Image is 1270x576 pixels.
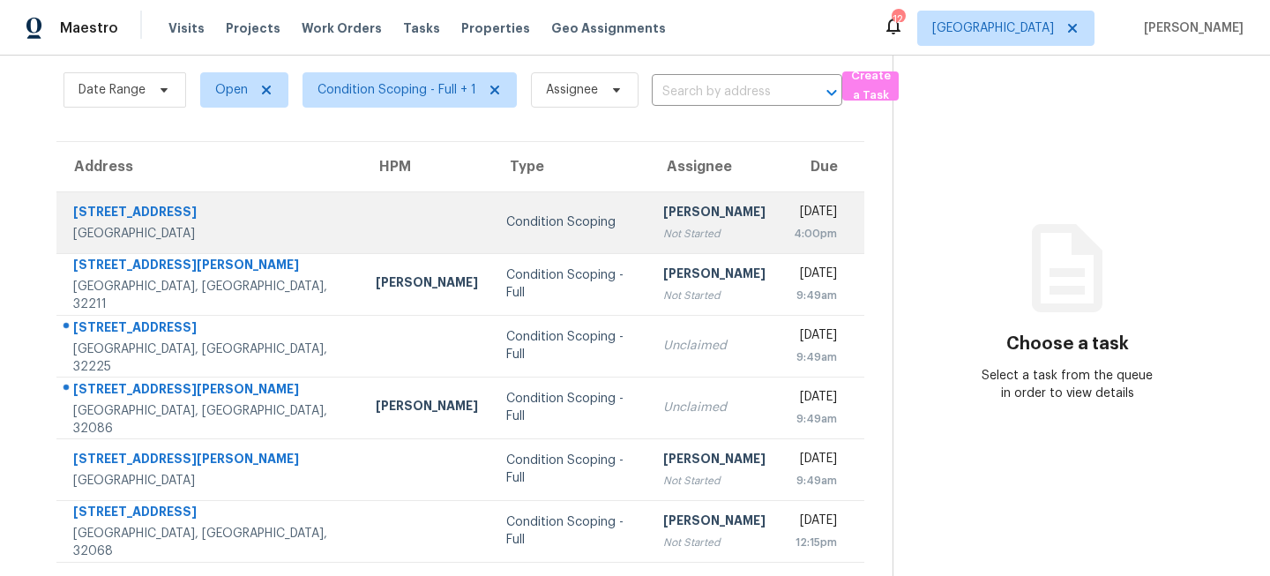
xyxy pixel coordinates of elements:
[794,450,837,472] div: [DATE]
[663,337,766,355] div: Unclaimed
[663,265,766,287] div: [PERSON_NAME]
[168,19,205,37] span: Visits
[649,142,780,191] th: Assignee
[819,80,844,105] button: Open
[663,512,766,534] div: [PERSON_NAME]
[794,348,837,366] div: 9:49am
[794,472,837,490] div: 9:49am
[663,203,766,225] div: [PERSON_NAME]
[794,534,837,551] div: 12:15pm
[73,472,347,490] div: [GEOGRAPHIC_DATA]
[663,399,766,416] div: Unclaimed
[794,265,837,287] div: [DATE]
[663,472,766,490] div: Not Started
[780,142,864,191] th: Due
[403,22,440,34] span: Tasks
[73,203,347,225] div: [STREET_ADDRESS]
[546,81,598,99] span: Assignee
[932,19,1054,37] span: [GEOGRAPHIC_DATA]
[376,397,478,419] div: [PERSON_NAME]
[73,525,347,560] div: [GEOGRAPHIC_DATA], [GEOGRAPHIC_DATA], 32068
[663,450,766,472] div: [PERSON_NAME]
[794,287,837,304] div: 9:49am
[506,390,635,425] div: Condition Scoping - Full
[73,318,347,340] div: [STREET_ADDRESS]
[73,256,347,278] div: [STREET_ADDRESS][PERSON_NAME]
[506,266,635,302] div: Condition Scoping - Full
[78,81,146,99] span: Date Range
[73,402,347,438] div: [GEOGRAPHIC_DATA], [GEOGRAPHIC_DATA], 32086
[652,79,793,106] input: Search by address
[842,71,899,101] button: Create a Task
[506,452,635,487] div: Condition Scoping - Full
[981,367,1155,402] div: Select a task from the queue in order to view details
[851,66,890,107] span: Create a Task
[506,213,635,231] div: Condition Scoping
[794,388,837,410] div: [DATE]
[492,142,649,191] th: Type
[56,142,362,191] th: Address
[73,380,347,402] div: [STREET_ADDRESS][PERSON_NAME]
[60,19,118,37] span: Maestro
[794,326,837,348] div: [DATE]
[302,19,382,37] span: Work Orders
[73,278,347,313] div: [GEOGRAPHIC_DATA], [GEOGRAPHIC_DATA], 32211
[226,19,280,37] span: Projects
[1137,19,1244,37] span: [PERSON_NAME]
[1006,335,1129,353] h3: Choose a task
[506,513,635,549] div: Condition Scoping - Full
[663,534,766,551] div: Not Started
[663,225,766,243] div: Not Started
[663,287,766,304] div: Not Started
[892,11,904,28] div: 12
[506,328,635,363] div: Condition Scoping - Full
[376,273,478,295] div: [PERSON_NAME]
[215,81,248,99] span: Open
[73,340,347,376] div: [GEOGRAPHIC_DATA], [GEOGRAPHIC_DATA], 32225
[73,450,347,472] div: [STREET_ADDRESS][PERSON_NAME]
[461,19,530,37] span: Properties
[794,512,837,534] div: [DATE]
[794,410,837,428] div: 9:49am
[794,203,837,225] div: [DATE]
[73,225,347,243] div: [GEOGRAPHIC_DATA]
[794,225,837,243] div: 4:00pm
[551,19,666,37] span: Geo Assignments
[317,81,476,99] span: Condition Scoping - Full + 1
[73,503,347,525] div: [STREET_ADDRESS]
[362,142,492,191] th: HPM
